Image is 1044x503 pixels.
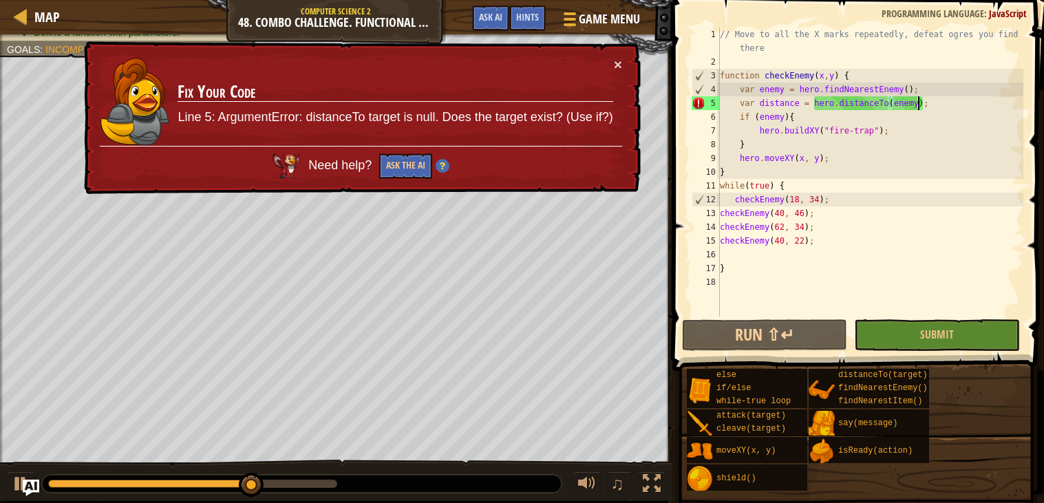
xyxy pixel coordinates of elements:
[7,44,40,55] span: Goals
[692,193,720,206] div: 12
[838,396,922,406] span: findNearestItem()
[692,124,720,138] div: 7
[692,275,720,289] div: 18
[692,83,720,96] div: 4
[716,411,786,420] span: attack(target)
[692,28,720,55] div: 1
[614,57,622,72] button: ×
[989,7,1027,20] span: JavaScript
[40,44,45,55] span: :
[692,179,720,193] div: 11
[838,418,897,428] span: say(message)
[308,158,375,172] span: Need help?
[692,234,720,248] div: 15
[379,153,432,179] button: Ask the AI
[573,471,601,500] button: Adjust volume
[692,220,720,234] div: 14
[692,138,720,151] div: 8
[716,370,736,380] span: else
[28,8,60,26] a: Map
[100,58,169,145] img: duck_anya2.png
[178,109,612,127] p: Line 5: ArgumentError: distanceTo target is null. Does the target exist? (Use if?)
[692,96,720,110] div: 5
[692,261,720,275] div: 17
[687,438,713,464] img: portrait.png
[716,446,776,456] span: moveXY(x, y)
[838,370,928,380] span: distanceTo(target)
[23,480,39,496] button: Ask AI
[692,55,720,69] div: 2
[716,396,791,406] span: while-true loop
[687,466,713,492] img: portrait.png
[579,10,640,28] span: Game Menu
[984,7,989,20] span: :
[436,159,449,173] img: Hint
[692,69,720,83] div: 3
[608,471,631,500] button: ♫
[692,110,720,124] div: 6
[838,446,913,456] span: isReady(action)
[178,83,612,102] h3: Fix Your Code
[716,473,756,483] span: shield()
[687,411,713,437] img: portrait.png
[692,248,720,261] div: 16
[34,8,60,26] span: Map
[516,10,539,23] span: Hints
[920,327,954,342] span: Submit
[716,424,786,434] span: cleave(target)
[692,165,720,179] div: 10
[838,383,928,393] span: findNearestEnemy()
[692,151,720,165] div: 9
[882,7,984,20] span: Programming language
[809,411,835,437] img: portrait.png
[638,471,665,500] button: Toggle fullscreen
[45,44,108,55] span: Incomplete
[692,206,720,220] div: 13
[682,319,847,351] button: Run ⇧↵
[854,319,1019,351] button: Submit
[610,473,624,494] span: ♫
[7,471,34,500] button: Ctrl + P: Play
[809,438,835,464] img: portrait.png
[273,153,300,178] img: AI
[687,377,713,403] img: portrait.png
[716,383,751,393] span: if/else
[479,10,502,23] span: Ask AI
[809,377,835,403] img: portrait.png
[553,6,648,38] button: Game Menu
[472,6,509,31] button: Ask AI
